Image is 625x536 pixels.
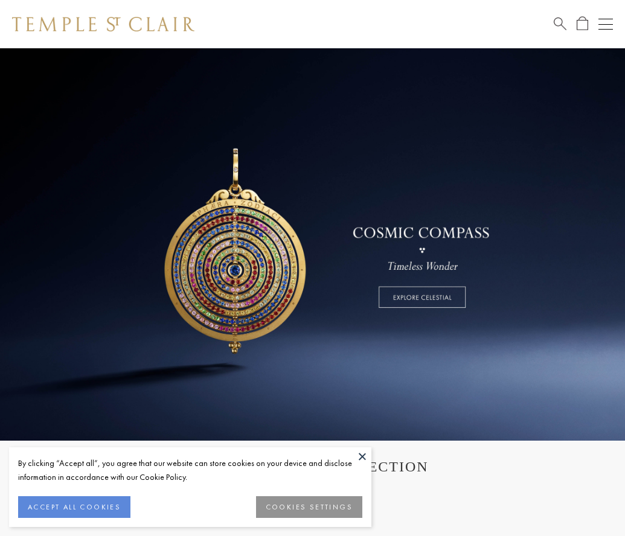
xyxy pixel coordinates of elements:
button: COOKIES SETTINGS [256,496,362,518]
a: Open Shopping Bag [577,16,588,31]
button: ACCEPT ALL COOKIES [18,496,130,518]
a: Search [554,16,566,31]
img: Temple St. Clair [12,17,194,31]
button: Open navigation [598,17,613,31]
div: By clicking “Accept all”, you agree that our website can store cookies on your device and disclos... [18,456,362,484]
